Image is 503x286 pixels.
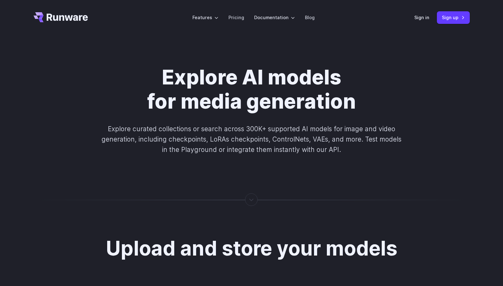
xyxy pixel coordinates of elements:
a: Sign in [414,14,429,21]
h2: Upload and store your models [106,237,397,260]
h1: Explore AI models for media generation [77,65,426,114]
p: Explore curated collections or search across 300K+ supported AI models for image and video genera... [99,124,404,155]
a: Sign up [437,11,470,24]
label: Documentation [254,14,295,21]
a: Go to / [34,12,88,22]
a: Blog [305,14,315,21]
a: Pricing [228,14,244,21]
label: Features [192,14,218,21]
